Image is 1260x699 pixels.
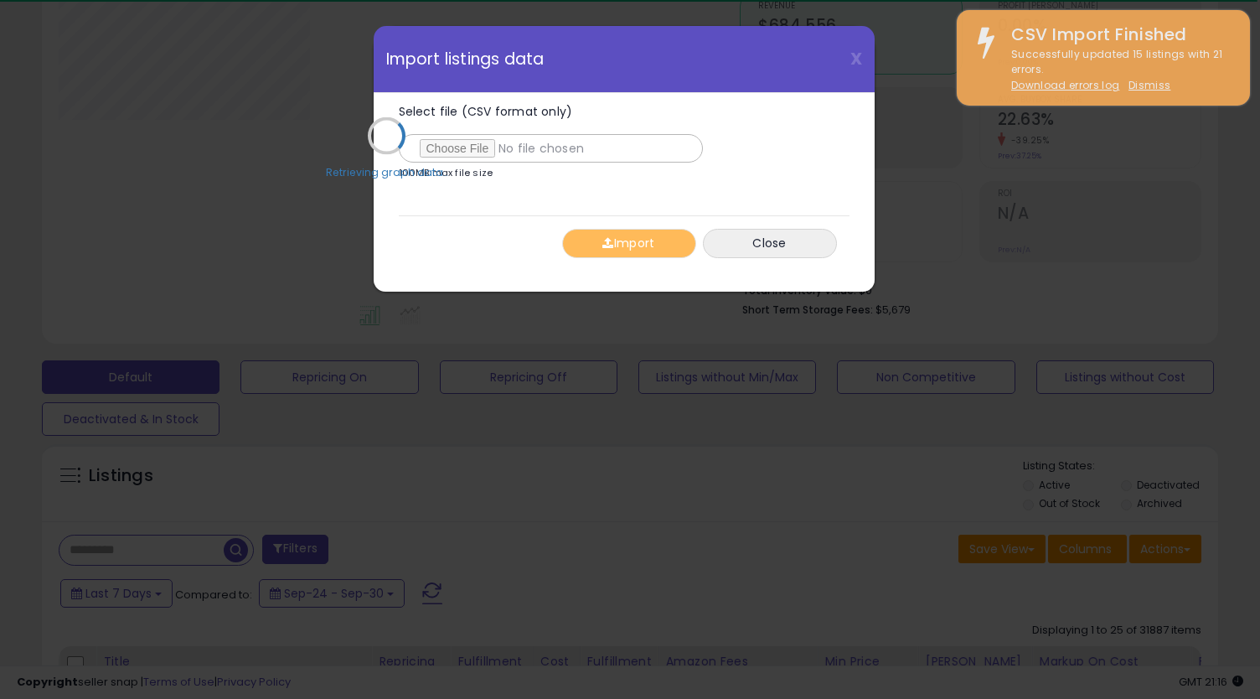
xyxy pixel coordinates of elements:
u: Dismiss [1128,78,1170,92]
a: Download errors log [1011,78,1119,92]
button: Close [703,229,837,258]
div: Retrieving graph data.. [326,164,448,179]
div: Successfully updated 15 listings with 21 errors. [999,47,1237,94]
span: X [850,47,862,70]
div: CSV Import Finished [999,23,1237,47]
